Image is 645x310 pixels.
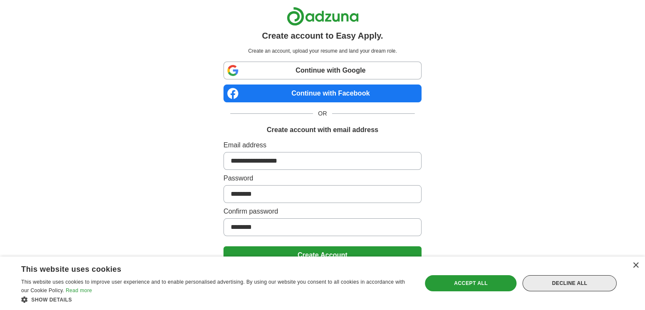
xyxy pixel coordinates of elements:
[31,297,72,303] span: Show details
[223,246,422,264] button: Create Account
[225,47,420,55] p: Create an account, upload your resume and land your dream role.
[313,109,332,118] span: OR
[262,29,383,42] h1: Create account to Easy Apply.
[223,62,422,79] a: Continue with Google
[223,85,422,102] a: Continue with Facebook
[223,140,422,150] label: Email address
[287,7,359,26] img: Adzuna logo
[223,173,422,183] label: Password
[425,275,517,291] div: Accept all
[522,275,617,291] div: Decline all
[223,206,422,217] label: Confirm password
[21,295,410,304] div: Show details
[21,279,405,293] span: This website uses cookies to improve user experience and to enable personalised advertising. By u...
[21,262,389,274] div: This website uses cookies
[632,262,639,269] div: Close
[66,287,92,293] a: Read more, opens a new window
[267,125,378,135] h1: Create account with email address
